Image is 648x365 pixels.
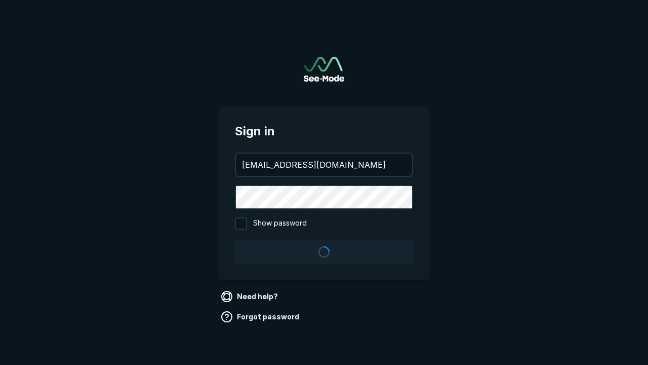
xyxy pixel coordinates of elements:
span: Sign in [235,122,413,140]
a: Go to sign in [304,57,344,82]
img: See-Mode Logo [304,57,344,82]
input: your@email.com [236,154,412,176]
span: Show password [253,217,307,230]
a: Need help? [219,288,282,305]
a: Forgot password [219,309,303,325]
